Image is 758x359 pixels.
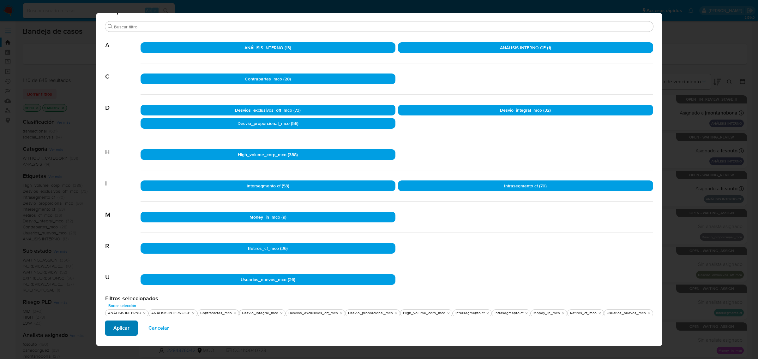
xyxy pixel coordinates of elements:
input: Buscar filtro [114,24,651,30]
span: Desvios_exclusivos_off_mco (73) [235,107,301,113]
span: D [105,95,141,112]
button: quitar High_volume_corp_mco [446,311,451,316]
div: Money_in_mco [532,310,561,316]
button: quitar Intrasegmento cf [524,311,529,316]
div: Usuarios_nuevos_mco [605,310,647,316]
div: ANÁLISIS INTERNO (13) [141,42,396,53]
div: Desvio_proporcional_mco (56) [141,118,396,129]
button: Cancelar [140,321,177,336]
button: quitar ANÁLISIS INTERNO [142,311,147,316]
div: ANÁLISIS INTERNO [107,310,142,316]
button: quitar Desvios_exclusivos_off_mco [339,311,344,316]
button: Aplicar [105,321,138,336]
span: ANÁLISIS INTERNO CF (1) [500,44,551,51]
span: Borrar selección [108,303,136,309]
div: Retiros_cf_mco [569,310,598,316]
div: Desvio_integral_mco (32) [398,105,653,115]
button: Buscar [108,24,113,29]
div: ANÁLISIS INTERNO CF (1) [398,42,653,53]
div: Usuarios_nuevos_mco (26) [141,274,396,285]
span: Contrapartes_mco (28) [245,76,291,82]
div: Money_in_mco (9) [141,212,396,222]
div: Desvios_exclusivos_off_mco [287,310,339,316]
h2: Filtros seleccionados [105,295,653,302]
span: Retiros_cf_mco (36) [248,245,288,251]
div: Contrapartes_mco (28) [141,74,396,84]
div: Intrasegmento cf (70) [398,180,653,191]
div: ANÁLISIS INTERNO CF [150,310,191,316]
span: H [105,139,141,156]
span: R [105,233,141,250]
div: Desvios_exclusivos_off_mco (73) [141,105,396,115]
div: Contrapartes_mco [199,310,233,316]
div: Retiros_cf_mco (36) [141,243,396,254]
span: M [105,202,141,219]
span: Usuarios_nuevos_mco (26) [241,276,295,283]
span: Desvio_proporcional_mco (56) [238,120,298,127]
div: Intrasegmento cf [493,310,525,316]
span: Intrasegmento cf (70) [504,183,547,189]
span: High_volume_corp_mco (388) [238,151,298,158]
div: Desvio_proporcional_mco [347,310,394,316]
span: ANÁLISIS INTERNO (13) [244,44,291,51]
span: Aplicar [113,321,129,335]
span: Intersegmento cf (53) [247,183,289,189]
div: High_volume_corp_mco [402,310,447,316]
button: quitar Money_in_mco [561,311,566,316]
button: quitar Retiros_cf_mco [597,311,602,316]
span: Etiquetas [105,7,648,15]
button: Borrar selección [105,302,139,309]
span: Money_in_mco (9) [250,214,286,220]
span: C [105,63,141,80]
button: quitar ANÁLISIS INTERNO CF [191,311,196,316]
div: Intersegmento cf (53) [141,180,396,191]
div: Desvio_integral_mco [241,310,280,316]
span: Desvio_integral_mco (32) [500,107,551,113]
div: High_volume_corp_mco (388) [141,149,396,160]
div: Intersegmento cf [454,310,486,316]
button: quitar Desvio_proporcional_mco [394,311,399,316]
button: quitar Desvio_integral_mco [279,311,284,316]
button: quitar Contrapartes_mco [232,311,238,316]
span: U [105,264,141,281]
span: A [105,32,141,49]
button: quitar Intersegmento cf [485,311,490,316]
button: quitar Usuarios_nuevos_mco [647,311,652,316]
span: I [105,170,141,187]
span: Cancelar [148,321,169,335]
